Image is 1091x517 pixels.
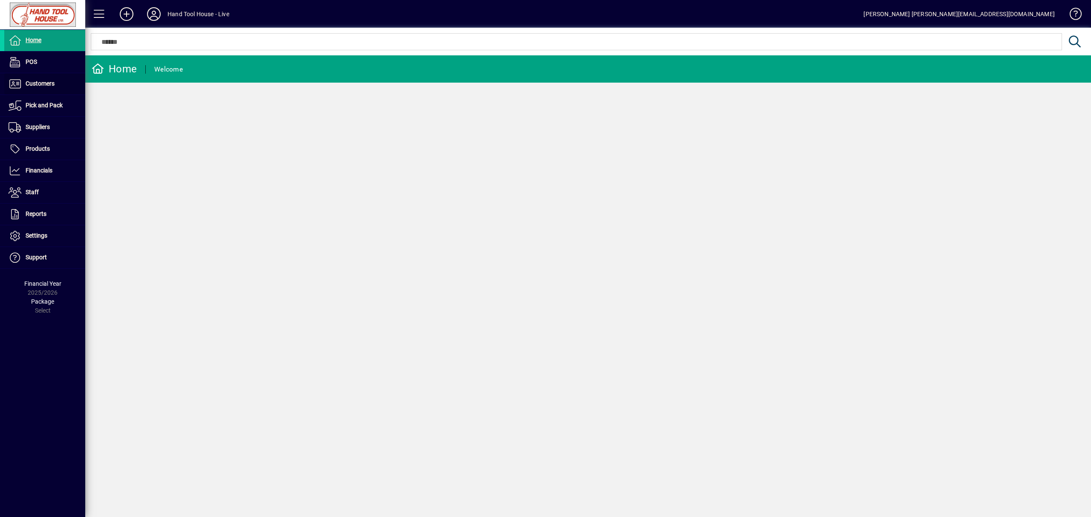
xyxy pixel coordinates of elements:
[4,95,85,116] a: Pick and Pack
[26,58,37,65] span: POS
[4,160,85,181] a: Financials
[154,63,183,76] div: Welcome
[24,280,61,287] span: Financial Year
[92,62,137,76] div: Home
[4,247,85,268] a: Support
[26,145,50,152] span: Products
[26,254,47,261] span: Support
[26,232,47,239] span: Settings
[4,52,85,73] a: POS
[4,117,85,138] a: Suppliers
[26,189,39,195] span: Staff
[26,102,63,109] span: Pick and Pack
[26,37,41,43] span: Home
[863,7,1055,21] div: [PERSON_NAME] [PERSON_NAME][EMAIL_ADDRESS][DOMAIN_NAME]
[4,225,85,247] a: Settings
[1063,2,1080,29] a: Knowledge Base
[140,6,167,22] button: Profile
[26,210,46,217] span: Reports
[26,80,55,87] span: Customers
[4,138,85,160] a: Products
[31,298,54,305] span: Package
[26,167,52,174] span: Financials
[113,6,140,22] button: Add
[4,182,85,203] a: Staff
[26,124,50,130] span: Suppliers
[4,204,85,225] a: Reports
[167,7,229,21] div: Hand Tool House - Live
[4,73,85,95] a: Customers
